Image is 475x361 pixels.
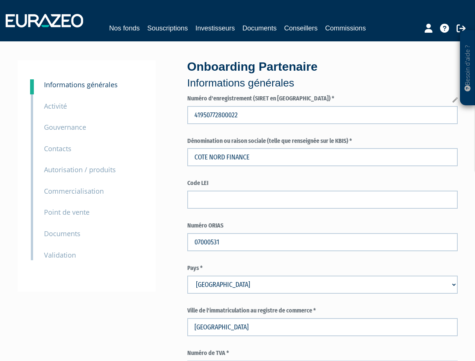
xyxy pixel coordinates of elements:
[243,23,277,33] a: Documents
[463,34,472,102] p: Besoin d'aide ?
[187,94,458,103] label: Numéro d'enregistrement (SIRET en [GEOGRAPHIC_DATA]) *
[195,23,235,33] a: Investisseurs
[147,23,188,33] a: Souscriptions
[44,123,86,132] small: Gouvernance
[187,179,458,188] label: Code LEI
[325,23,366,33] a: Commissions
[44,250,76,259] small: Validation
[44,208,90,217] small: Point de vente
[452,97,458,104] span: Cette question permettra de pré-remplir certains champs
[187,137,458,146] label: Dénomination ou raison sociale (telle que renseignée sur le KBIS) *
[187,76,458,91] p: Informations générales
[187,349,458,358] label: Numéro de TVA *
[187,264,458,273] label: Pays *
[187,221,458,230] label: Numéro ORIAS
[44,229,80,238] small: Documents
[6,14,83,27] img: 1732889491-logotype_eurazeo_blanc_rvb.png
[187,306,458,315] label: Ville de l'immatriculation au registre de commerce *
[284,23,318,33] a: Conseillers
[44,80,118,89] small: Informations générales
[109,23,140,33] a: Nos fonds
[30,79,34,94] a: 3
[44,187,104,196] small: Commercialisation
[44,165,116,174] small: Autorisation / produits
[187,58,458,91] div: Onboarding Partenaire
[44,144,71,153] small: Contacts
[44,102,67,111] small: Activité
